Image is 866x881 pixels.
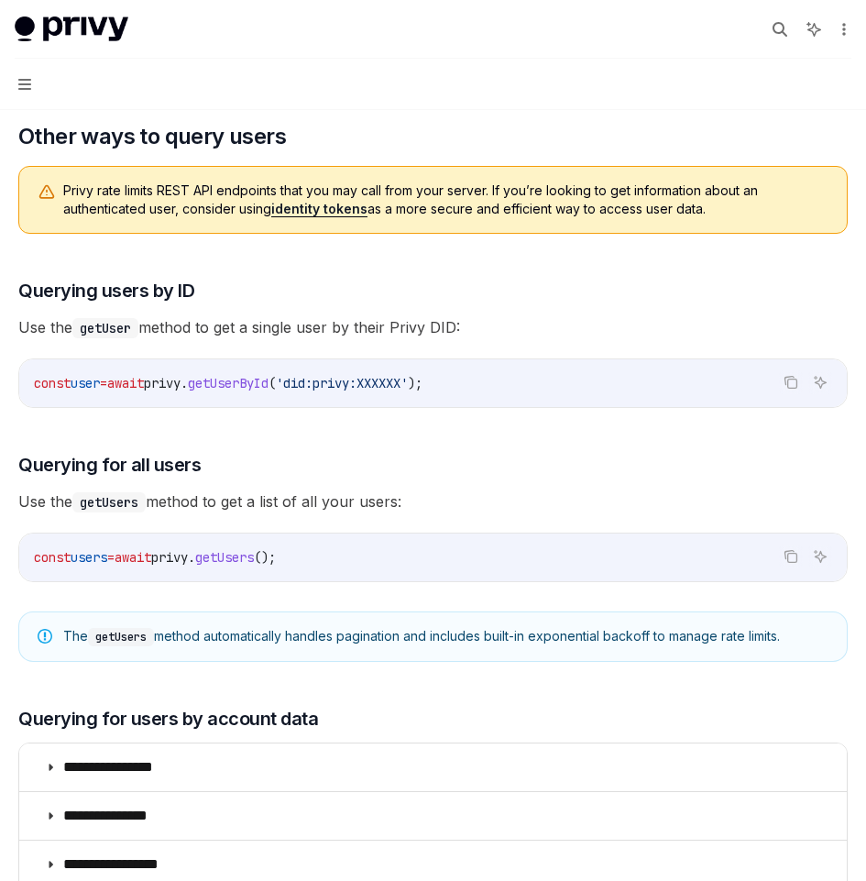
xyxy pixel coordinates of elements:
code: getUsers [72,492,146,512]
img: light logo [15,17,128,42]
span: await [107,375,144,391]
span: 'did:privy:XXXXXX' [276,375,408,391]
span: Querying for users by account data [18,706,318,732]
code: getUser [72,318,138,338]
span: Use the method to get a single user by their Privy DID: [18,314,848,340]
button: Ask AI [808,370,832,394]
span: const [34,549,71,566]
span: The method automatically handles pagination and includes built-in exponential backoff to manage r... [63,627,828,646]
span: getUsers [195,549,254,566]
span: ( [269,375,276,391]
span: . [188,549,195,566]
button: More actions [833,17,851,42]
span: Querying users by ID [18,278,194,303]
span: = [107,549,115,566]
span: privy [144,375,181,391]
span: Other ways to query users [18,122,286,151]
span: ); [408,375,422,391]
button: Copy the contents from the code block [779,545,803,568]
span: const [34,375,71,391]
span: getUserById [188,375,269,391]
span: await [115,549,151,566]
span: privy [151,549,188,566]
code: getUsers [88,628,154,646]
svg: Warning [38,183,56,202]
span: = [100,375,107,391]
span: Use the method to get a list of all your users: [18,489,848,514]
button: Copy the contents from the code block [779,370,803,394]
span: users [71,549,107,566]
button: Ask AI [808,545,832,568]
a: identity tokens [271,201,367,217]
span: Privy rate limits REST API endpoints that you may call from your server. If you’re looking to get... [63,182,828,218]
svg: Note [38,629,52,644]
span: user [71,375,100,391]
span: . [181,375,188,391]
span: (); [254,549,276,566]
span: Querying for all users [18,452,201,478]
